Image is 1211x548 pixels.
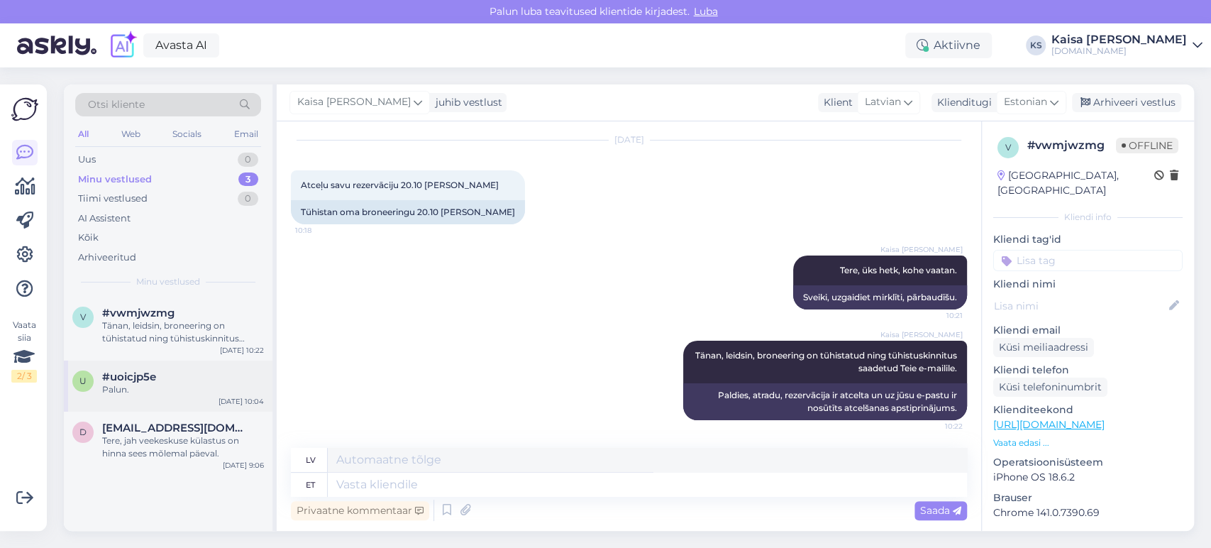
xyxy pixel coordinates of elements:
[291,200,525,224] div: Tühistan oma broneeringu 20.10 [PERSON_NAME]
[997,168,1154,198] div: [GEOGRAPHIC_DATA], [GEOGRAPHIC_DATA]
[1051,34,1202,57] a: Kaisa [PERSON_NAME][DOMAIN_NAME]
[231,125,261,143] div: Email
[11,370,37,383] div: 2 / 3
[102,422,250,434] span: dima@anda-l.lv
[1005,142,1011,153] span: v
[88,97,145,112] span: Otsi kliente
[993,491,1183,505] p: Brauser
[306,473,315,497] div: et
[80,312,86,322] span: v
[793,285,967,309] div: Sveiki, uzgaidiet mirklīti, pārbaudīšu.
[993,418,1105,431] a: [URL][DOMAIN_NAME]
[931,95,992,110] div: Klienditugi
[993,250,1183,271] input: Lisa tag
[993,470,1183,485] p: iPhone OS 18.6.2
[1004,94,1047,110] span: Estonian
[102,319,264,345] div: Tänan, leidsin, broneering on tühistatud ning tühistuskinnitus saadetud Teie e-mailile.
[238,172,258,187] div: 3
[238,192,258,206] div: 0
[102,434,264,460] div: Tere, jah veekeskuse külastus on hinna sees mõlemal päeval.
[220,345,264,356] div: [DATE] 10:22
[690,5,722,18] span: Luba
[993,455,1183,470] p: Operatsioonisüsteem
[1027,137,1116,154] div: # vwmjwzmg
[994,298,1166,314] input: Lisa nimi
[295,225,348,236] span: 10:18
[79,376,87,386] span: u
[297,94,411,110] span: Kaisa [PERSON_NAME]
[136,275,200,288] span: Minu vestlused
[993,378,1107,397] div: Küsi telefoninumbrit
[11,319,37,383] div: Vaata siia
[880,329,963,340] span: Kaisa [PERSON_NAME]
[1051,45,1187,57] div: [DOMAIN_NAME]
[79,427,87,437] span: d
[993,363,1183,378] p: Kliendi telefon
[1072,93,1181,112] div: Arhiveeri vestlus
[78,192,148,206] div: Tiimi vestlused
[223,460,264,471] div: [DATE] 9:06
[993,338,1094,357] div: Küsi meiliaadressi
[75,125,92,143] div: All
[865,94,901,110] span: Latvian
[102,383,264,396] div: Palun.
[78,231,99,245] div: Kõik
[905,33,992,58] div: Aktiivne
[695,350,959,373] span: Tänan, leidsin, broneering on tühistatud ning tühistuskinnitus saadetud Teie e-mailile.
[219,396,264,407] div: [DATE] 10:04
[430,95,502,110] div: juhib vestlust
[1026,35,1046,55] div: KS
[102,371,156,383] span: #uoicjp5e
[683,383,967,420] div: Paldies, atradu, rezervācija ir atcelta un uz jūsu e-pastu ir nosūtīts atcelšanas apstiprinājums.
[920,504,961,517] span: Saada
[102,307,175,319] span: #vwmjwzmg
[306,448,316,472] div: lv
[238,153,258,167] div: 0
[993,505,1183,520] p: Chrome 141.0.7390.69
[993,437,1183,449] p: Vaata edasi ...
[993,232,1183,247] p: Kliendi tag'id
[993,323,1183,338] p: Kliendi email
[11,96,38,123] img: Askly Logo
[78,153,96,167] div: Uus
[143,33,219,57] a: Avasta AI
[880,244,963,255] span: Kaisa [PERSON_NAME]
[993,277,1183,292] p: Kliendi nimi
[818,95,853,110] div: Klient
[291,501,429,520] div: Privaatne kommentaar
[78,251,136,265] div: Arhiveeritud
[909,310,963,321] span: 10:21
[301,180,499,190] span: Atceļu savu rezervāciju 20.10 [PERSON_NAME]
[78,172,152,187] div: Minu vestlused
[1116,138,1178,153] span: Offline
[108,31,138,60] img: explore-ai
[840,265,957,275] span: Tere, üks hetk, kohe vaatan.
[118,125,143,143] div: Web
[78,212,131,226] div: AI Assistent
[170,125,204,143] div: Socials
[909,421,963,432] span: 10:22
[993,402,1183,417] p: Klienditeekond
[291,133,967,146] div: [DATE]
[993,211,1183,224] div: Kliendi info
[1051,34,1187,45] div: Kaisa [PERSON_NAME]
